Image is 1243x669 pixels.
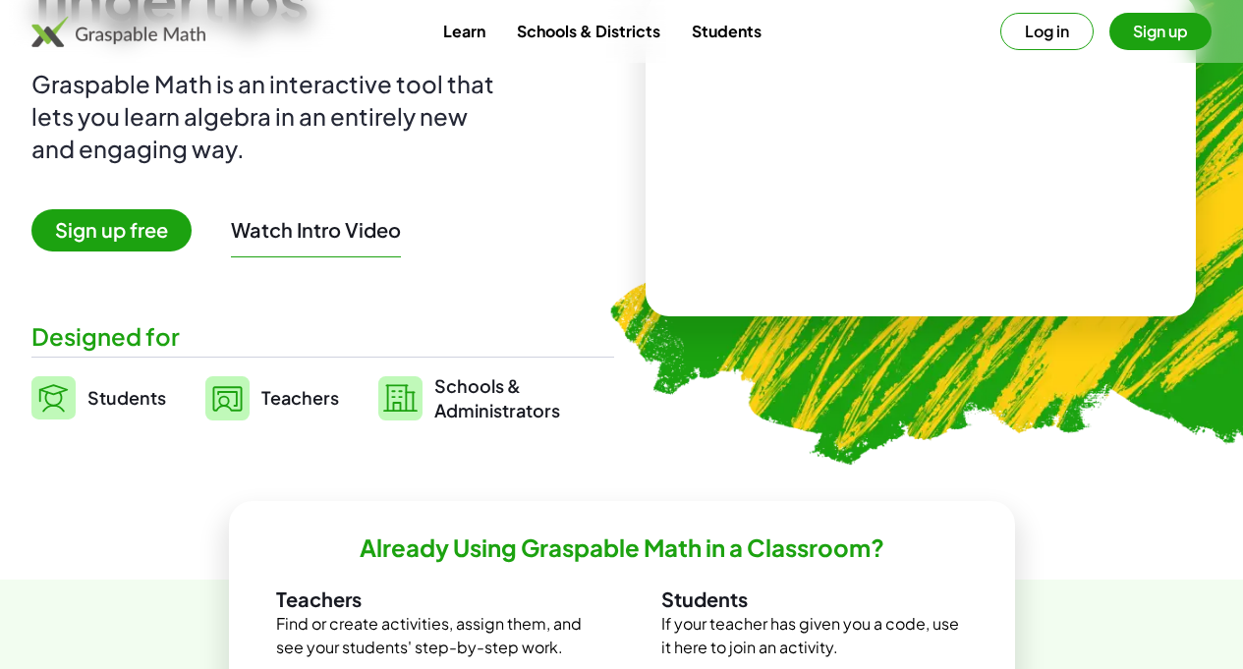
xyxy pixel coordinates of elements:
video: What is this? This is dynamic math notation. Dynamic math notation plays a central role in how Gr... [773,81,1068,228]
a: Teachers [205,373,339,422]
span: Teachers [261,386,339,409]
span: Schools & Administrators [434,373,560,422]
a: Students [31,373,166,422]
a: Learn [427,13,501,49]
div: Graspable Math is an interactive tool that lets you learn algebra in an entirely new and engaging... [31,68,503,165]
button: Log in [1000,13,1094,50]
span: Students [87,386,166,409]
h3: Teachers [276,586,583,612]
button: Watch Intro Video [231,217,401,243]
p: Find or create activities, assign them, and see your students' step-by-step work. [276,612,583,659]
h3: Students [661,586,968,612]
div: Designed for [31,320,614,353]
button: Sign up [1109,13,1212,50]
img: svg%3e [378,376,423,420]
h2: Already Using Graspable Math in a Classroom? [360,532,884,563]
img: svg%3e [205,376,250,420]
img: svg%3e [31,376,76,419]
a: Schools & Districts [501,13,676,49]
a: Schools &Administrators [378,373,560,422]
span: Sign up free [31,209,192,251]
a: Students [676,13,777,49]
p: If your teacher has given you a code, use it here to join an activity. [661,612,968,659]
